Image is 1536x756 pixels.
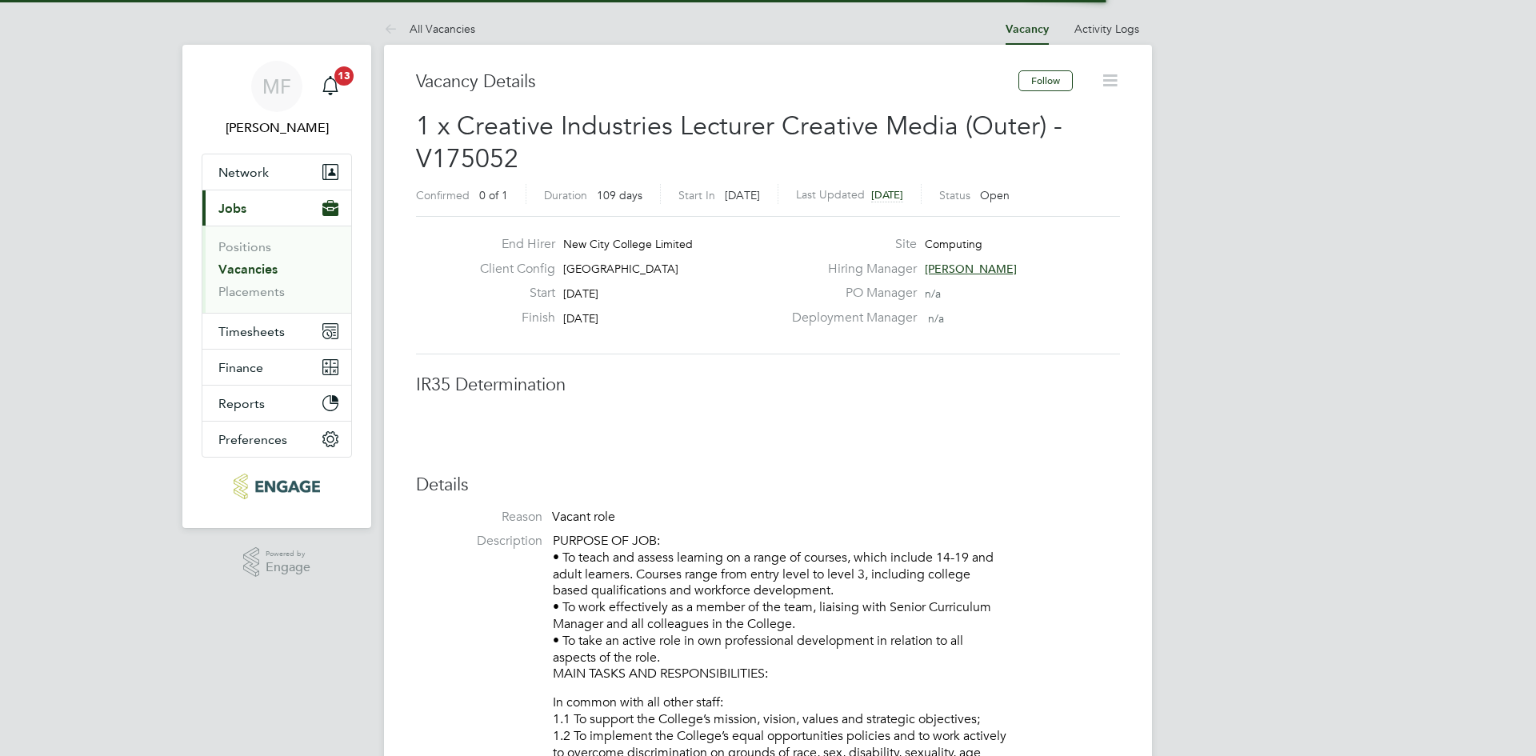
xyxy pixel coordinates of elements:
button: Preferences [202,422,351,457]
span: Open [980,188,1010,202]
span: Jobs [218,201,246,216]
button: Timesheets [202,314,351,349]
a: All Vacancies [384,22,475,36]
span: [GEOGRAPHIC_DATA] [563,262,678,276]
a: Go to home page [202,474,352,499]
span: [DATE] [563,286,598,301]
h3: Details [416,474,1120,497]
a: Positions [218,239,271,254]
span: Reports [218,396,265,411]
span: Mark Ford [202,118,352,138]
span: Vacant role [552,509,615,525]
a: Powered byEngage [243,547,311,578]
label: Client Config [467,261,555,278]
span: Preferences [218,432,287,447]
a: Vacancy [1006,22,1049,36]
span: [DATE] [563,311,598,326]
span: Network [218,165,269,180]
label: Hiring Manager [782,261,917,278]
label: Description [416,533,542,550]
span: [DATE] [725,188,760,202]
span: [PERSON_NAME] [925,262,1017,276]
span: 109 days [597,188,642,202]
label: Finish [467,310,555,326]
label: Start In [678,188,715,202]
span: Powered by [266,547,310,561]
a: MF[PERSON_NAME] [202,61,352,138]
img: huntereducation-logo-retina.png [234,474,319,499]
nav: Main navigation [182,45,371,528]
h3: Vacancy Details [416,70,1018,94]
button: Finance [202,350,351,385]
label: Start [467,285,555,302]
span: Timesheets [218,324,285,339]
label: Duration [544,188,587,202]
a: Activity Logs [1074,22,1139,36]
button: Network [202,154,351,190]
span: MF [262,76,291,97]
a: Vacancies [218,262,278,277]
span: New City College Limited [563,237,693,251]
span: n/a [925,286,941,301]
span: Engage [266,561,310,574]
label: Last Updated [796,187,865,202]
span: 1 x Creative Industries Lecturer Creative Media (Outer) - V175052 [416,110,1062,175]
label: Deployment Manager [782,310,917,326]
button: Reports [202,386,351,421]
span: 0 of 1 [479,188,508,202]
span: [DATE] [871,188,903,202]
label: Confirmed [416,188,470,202]
label: End Hirer [467,236,555,253]
p: PURPOSE OF JOB: • To teach and assess learning on a range of courses, which include 14-19 and adu... [553,533,1120,682]
h3: IR35 Determination [416,374,1120,397]
a: 13 [314,61,346,112]
button: Follow [1018,70,1073,91]
span: n/a [928,311,944,326]
span: 13 [334,66,354,86]
span: Computing [925,237,982,251]
span: Finance [218,360,263,375]
label: Status [939,188,970,202]
label: PO Manager [782,285,917,302]
div: Jobs [202,226,351,313]
a: Placements [218,284,285,299]
button: Jobs [202,190,351,226]
label: Site [782,236,917,253]
label: Reason [416,509,542,526]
